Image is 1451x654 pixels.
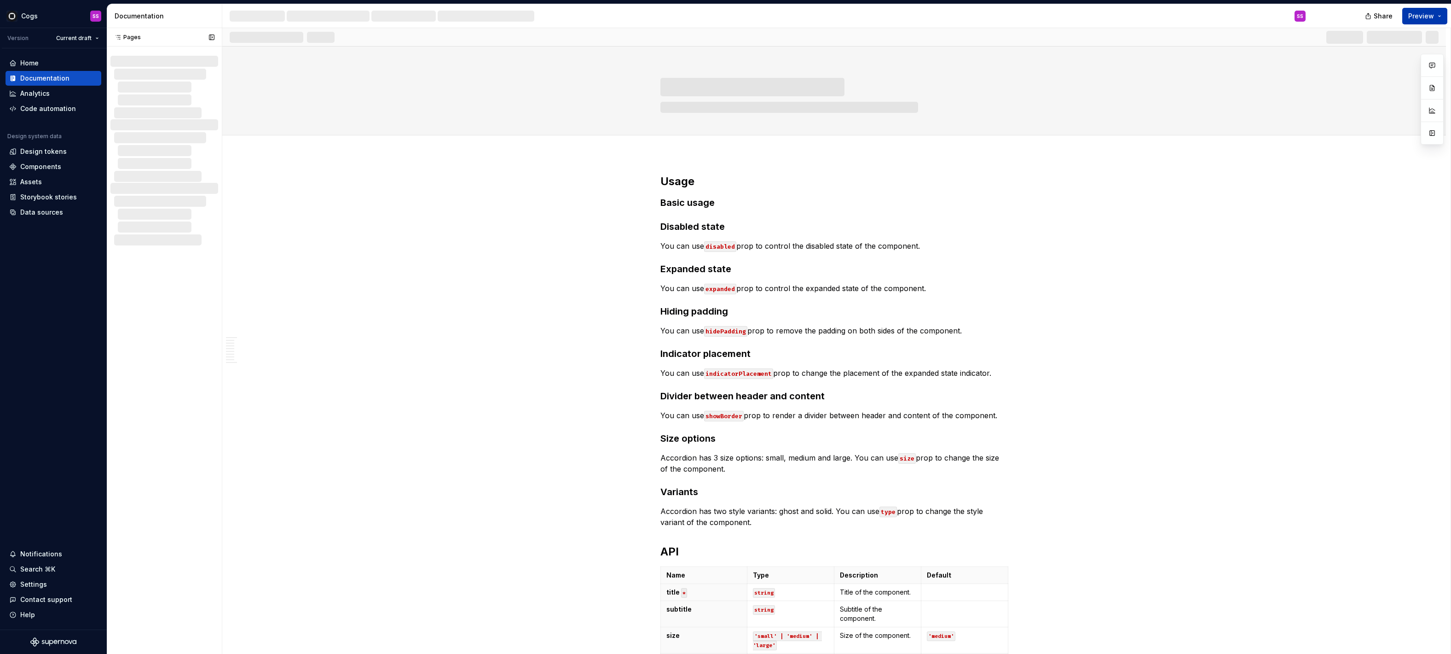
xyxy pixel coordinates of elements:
[20,162,61,171] div: Components
[660,305,1008,318] h3: Hiding padding
[20,580,47,589] div: Settings
[704,241,736,252] code: disabled
[666,605,742,614] p: subtitle
[20,177,42,187] div: Assets
[666,571,742,580] p: Name
[660,174,1008,189] h2: Usage
[840,588,915,597] p: Title of the component.
[840,571,915,580] p: Description
[753,631,822,650] code: 'small' | 'medium' | 'large'
[879,507,897,517] code: type
[660,506,1008,528] p: Accordion has two style variants: ghost and solid. You can use prop to change the style variant o...
[20,58,39,68] div: Home
[20,104,76,113] div: Code automation
[20,549,62,559] div: Notifications
[6,175,101,189] a: Assets
[660,390,1008,403] h3: Divider between header and content
[660,368,1008,379] p: You can use prop to change the placement of the expanded state indicator.
[6,607,101,622] button: Help
[660,485,1008,498] h3: Variants
[6,547,101,561] button: Notifications
[6,562,101,577] button: Search ⌘K
[7,35,29,42] div: Version
[6,205,101,220] a: Data sources
[92,12,99,20] div: SS
[52,32,103,45] button: Current draft
[840,605,915,623] p: Subtitle of the component.
[666,588,742,597] p: title
[1374,12,1393,21] span: Share
[660,240,1008,251] p: You can use prop to control the disabled state of the component.
[660,432,1008,445] h3: Size options
[660,220,1008,233] h3: Disabled state
[660,452,1008,474] p: Accordion has 3 size options: small, medium and large. You can use prop to change the size of the...
[20,147,67,156] div: Design tokens
[927,631,955,641] code: 'medium'
[927,571,1002,580] p: Default
[6,577,101,592] a: Settings
[20,565,55,574] div: Search ⌘K
[6,592,101,607] button: Contact support
[20,74,69,83] div: Documentation
[840,631,915,640] p: Size of the component.
[660,263,1008,275] h3: Expanded state
[2,6,105,26] button: CogsSS
[20,193,77,202] div: Storybook stories
[1408,12,1434,21] span: Preview
[753,571,828,580] p: Type
[56,35,92,42] span: Current draft
[753,588,775,598] code: string
[1297,12,1303,20] div: SS
[660,410,1008,421] p: You can use prop to render a divider between header and content of the component.
[21,12,38,21] div: Cogs
[660,325,1008,336] p: You can use prop to remove the padding on both sides of the component.
[6,144,101,159] a: Design tokens
[1360,8,1399,24] button: Share
[20,610,35,619] div: Help
[704,411,744,421] code: showBorder
[6,11,17,22] img: 293001da-8814-4710-858c-a22b548e5d5c.png
[110,34,141,41] div: Pages
[660,347,1008,360] h3: Indicator placement
[30,637,76,647] svg: Supernova Logo
[898,453,916,464] code: size
[660,544,1008,559] h2: API
[660,196,1008,209] h3: Basic usage
[704,326,747,337] code: hidePadding
[660,283,1008,294] p: You can use prop to control the expanded state of the component.
[20,208,63,217] div: Data sources
[115,12,218,21] div: Documentation
[6,71,101,86] a: Documentation
[666,631,680,639] strong: size
[6,190,101,204] a: Storybook stories
[6,56,101,70] a: Home
[753,605,775,615] code: string
[6,159,101,174] a: Components
[704,368,773,379] code: indicatorPlacement
[7,133,62,140] div: Design system data
[6,86,101,101] a: Analytics
[1402,8,1447,24] button: Preview
[704,284,736,294] code: expanded
[6,101,101,116] a: Code automation
[20,595,72,604] div: Contact support
[20,89,50,98] div: Analytics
